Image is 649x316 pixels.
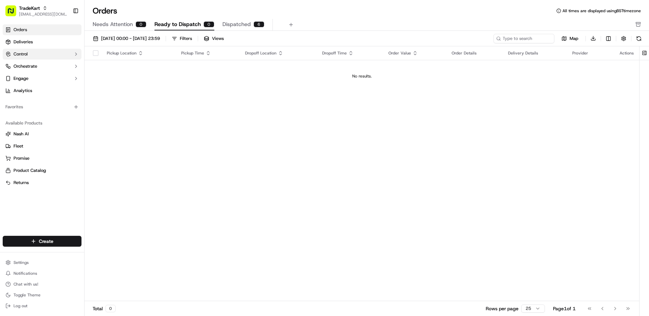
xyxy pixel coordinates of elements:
[3,37,81,47] a: Deliveries
[3,177,81,188] button: Returns
[93,20,133,28] span: Needs Attention
[3,301,81,311] button: Log out
[212,36,224,42] span: Views
[14,271,37,276] span: Notifications
[7,65,19,77] img: 1736555255976-a54dd68f-1ca7-489b-9aae-adbdc363a1c4
[67,115,82,120] span: Pylon
[486,305,519,312] p: Rows per page
[14,180,29,186] span: Returns
[245,50,311,56] div: Dropoff Location
[14,88,32,94] span: Analytics
[3,279,81,289] button: Chat with us!
[222,20,251,28] span: Dispatched
[3,101,81,112] div: Favorites
[14,303,27,309] span: Log out
[620,50,634,56] div: Actions
[3,49,81,60] button: Control
[154,20,201,28] span: Ready to Dispatch
[3,3,70,19] button: TradeKart[EMAIL_ADDRESS][DOMAIN_NAME]
[14,51,28,57] span: Control
[101,36,160,42] span: [DATE] 00:00 - [DATE] 23:59
[180,36,192,42] div: Filters
[3,129,81,139] button: Nash AI
[14,131,29,137] span: Nash AI
[14,143,23,149] span: Fleet
[5,155,79,161] a: Promise
[169,34,195,43] button: Filters
[18,44,122,51] input: Got a question? Start typing here...
[634,34,644,43] button: Refresh
[23,71,86,77] div: We're available if you need us!
[54,95,111,108] a: 💻API Documentation
[14,39,33,45] span: Deliveries
[14,27,27,33] span: Orders
[14,155,29,161] span: Promise
[14,167,46,174] span: Product Catalog
[5,143,79,149] a: Fleet
[7,7,20,20] img: Nash
[254,21,264,27] div: 6
[93,5,117,16] h1: Orders
[14,63,37,69] span: Orchestrate
[7,27,123,38] p: Welcome 👋
[181,50,234,56] div: Pickup Time
[14,98,52,105] span: Knowledge Base
[115,67,123,75] button: Start new chat
[57,99,63,104] div: 💻
[570,36,578,42] span: Map
[203,21,214,27] div: 0
[39,238,53,245] span: Create
[557,35,583,43] button: Map
[508,50,561,56] div: Delivery Details
[14,281,38,287] span: Chat with us!
[64,98,109,105] span: API Documentation
[5,167,79,174] a: Product Catalog
[3,165,81,176] button: Product Catalog
[3,118,81,129] div: Available Products
[93,305,116,312] div: Total
[3,141,81,152] button: Fleet
[105,305,116,312] div: 0
[3,24,81,35] a: Orders
[48,114,82,120] a: Powered byPylon
[4,95,54,108] a: 📗Knowledge Base
[553,305,576,312] div: Page 1 of 1
[572,50,609,56] div: Provider
[388,50,441,56] div: Order Value
[3,258,81,267] button: Settings
[201,34,227,43] button: Views
[14,260,29,265] span: Settings
[322,50,378,56] div: Dropoff Time
[87,73,636,79] div: No results.
[3,236,81,247] button: Create
[14,75,28,82] span: Engage
[562,8,641,14] span: All times are displayed using BST timezone
[3,269,81,278] button: Notifications
[7,99,12,104] div: 📗
[19,5,40,12] button: TradeKart
[3,61,81,72] button: Orchestrate
[494,34,554,43] input: Type to search
[452,50,497,56] div: Order Details
[5,131,79,137] a: Nash AI
[3,73,81,84] button: Engage
[136,21,146,27] div: 0
[14,292,41,298] span: Toggle Theme
[107,50,170,56] div: Pickup Location
[3,153,81,164] button: Promise
[3,85,81,96] a: Analytics
[5,180,79,186] a: Returns
[3,290,81,300] button: Toggle Theme
[23,65,111,71] div: Start new chat
[90,34,163,43] button: [DATE] 00:00 - [DATE] 23:59
[19,12,67,17] button: [EMAIL_ADDRESS][DOMAIN_NAME]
